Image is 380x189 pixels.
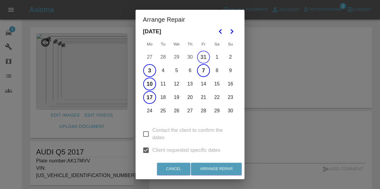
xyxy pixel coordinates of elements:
[170,38,183,50] th: Wednesday
[210,91,223,104] button: Saturday, November 22nd, 2025
[157,64,170,77] button: Tuesday, November 4th, 2025
[224,51,237,64] button: Sunday, November 2nd, 2025
[183,38,197,50] th: Thursday
[210,51,223,64] button: Saturday, November 1st, 2025
[157,104,170,117] button: Tuesday, November 25th, 2025
[197,78,210,90] button: Friday, November 14th, 2025
[143,51,156,64] button: Monday, October 27th, 2025
[191,163,242,175] button: Arrange Repair
[170,51,183,64] button: Wednesday, October 29th, 2025
[143,64,156,77] button: Monday, November 3rd, 2025, selected
[157,163,190,175] button: Cancel
[226,26,237,37] button: Go to the Next Month
[197,38,210,50] th: Friday
[210,64,223,77] button: Saturday, November 8th, 2025
[157,78,170,90] button: Tuesday, November 11th, 2025
[136,10,244,29] h2: Arrange Repair
[210,104,223,117] button: Saturday, November 29th, 2025
[184,51,196,64] button: Thursday, October 30th, 2025
[224,38,237,50] th: Sunday
[143,104,156,117] button: Monday, November 24th, 2025
[197,104,210,117] button: Friday, November 28th, 2025
[197,51,210,64] button: Friday, October 31st, 2025, selected
[197,91,210,104] button: Friday, November 21st, 2025
[143,38,156,50] th: Monday
[224,91,237,104] button: Sunday, November 23rd, 2025
[215,26,226,37] button: Go to the Previous Month
[224,64,237,77] button: Sunday, November 9th, 2025
[170,91,183,104] button: Wednesday, November 19th, 2025
[197,64,210,77] button: Friday, November 7th, 2025, selected
[210,78,223,90] button: Saturday, November 15th, 2025
[157,51,170,64] button: Tuesday, October 28th, 2025
[143,25,161,38] span: [DATE]
[224,78,237,90] button: Sunday, November 16th, 2025
[184,78,196,90] button: Thursday, November 13th, 2025
[184,104,196,117] button: Thursday, November 27th, 2025
[152,127,232,141] span: Contact the client to confirm the dates
[184,91,196,104] button: Thursday, November 20th, 2025
[170,78,183,90] button: Wednesday, November 12th, 2025
[170,64,183,77] button: Wednesday, November 5th, 2025
[210,38,224,50] th: Saturday
[143,38,237,118] table: November 2025
[156,38,170,50] th: Tuesday
[143,78,156,90] button: Monday, November 10th, 2025, selected
[170,104,183,117] button: Wednesday, November 26th, 2025
[157,91,170,104] button: Tuesday, November 18th, 2025
[152,147,221,154] span: Client requested specific dates
[143,91,156,104] button: Monday, November 17th, 2025, selected
[224,104,237,117] button: Sunday, November 30th, 2025
[184,64,196,77] button: Thursday, November 6th, 2025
